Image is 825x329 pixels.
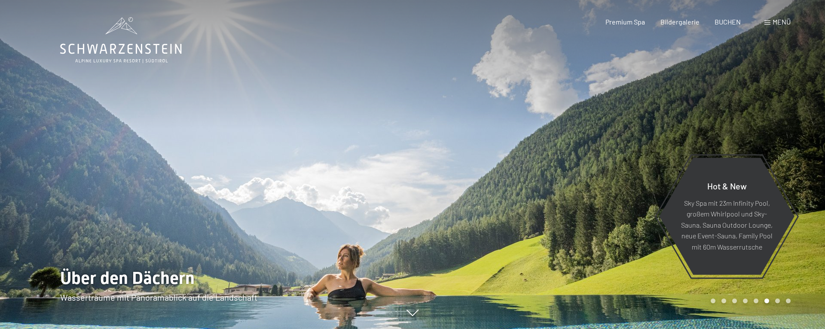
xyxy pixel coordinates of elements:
[721,299,726,303] div: Carousel Page 2
[711,299,715,303] div: Carousel Page 1
[743,299,748,303] div: Carousel Page 4
[754,299,758,303] div: Carousel Page 5
[659,157,795,275] a: Hot & New Sky Spa mit 23m Infinity Pool, großem Whirlpool und Sky-Sauna, Sauna Outdoor Lounge, ne...
[660,18,700,26] a: Bildergalerie
[764,299,769,303] div: Carousel Page 6 (Current Slide)
[786,299,791,303] div: Carousel Page 8
[775,299,780,303] div: Carousel Page 7
[605,18,645,26] a: Premium Spa
[707,180,747,191] span: Hot & New
[773,18,791,26] span: Menü
[715,18,741,26] a: BUCHEN
[732,299,737,303] div: Carousel Page 3
[708,299,791,303] div: Carousel Pagination
[680,197,773,252] p: Sky Spa mit 23m Infinity Pool, großem Whirlpool und Sky-Sauna, Sauna Outdoor Lounge, neue Event-S...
